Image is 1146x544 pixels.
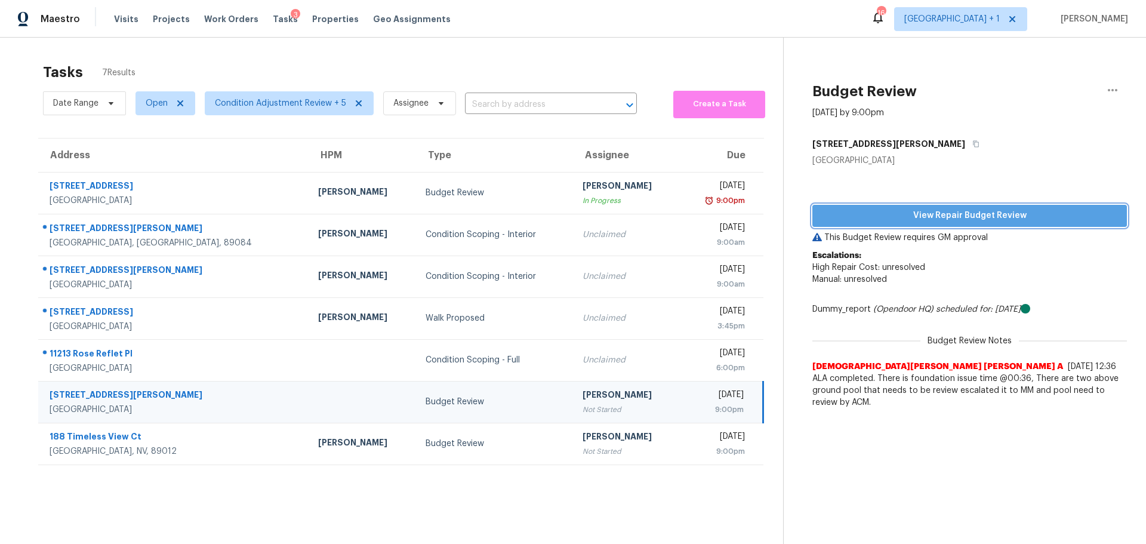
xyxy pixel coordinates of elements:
[318,228,406,242] div: [PERSON_NAME]
[573,139,680,172] th: Assignee
[812,263,925,272] span: High Repair Cost: unresolved
[689,389,744,404] div: [DATE]
[583,229,670,241] div: Unclaimed
[373,13,451,25] span: Geo Assignments
[50,237,299,249] div: [GEOGRAPHIC_DATA], [GEOGRAPHIC_DATA], 89084
[689,431,744,445] div: [DATE]
[309,139,415,172] th: HPM
[873,305,934,314] i: (Opendoor HQ)
[704,195,714,207] img: Overdue Alarm Icon
[416,139,573,172] th: Type
[426,438,563,450] div: Budget Review
[689,236,744,248] div: 9:00am
[877,7,885,19] div: 16
[43,66,83,78] h2: Tasks
[426,187,563,199] div: Budget Review
[583,431,670,445] div: [PERSON_NAME]
[38,139,309,172] th: Address
[812,155,1127,167] div: [GEOGRAPHIC_DATA]
[1056,13,1128,25] span: [PERSON_NAME]
[50,362,299,374] div: [GEOGRAPHIC_DATA]
[583,354,670,366] div: Unclaimed
[812,361,1063,373] span: [DEMOGRAPHIC_DATA][PERSON_NAME] [PERSON_NAME] A
[904,13,1000,25] span: [GEOGRAPHIC_DATA] + 1
[215,97,346,109] span: Condition Adjustment Review + 5
[50,445,299,457] div: [GEOGRAPHIC_DATA], NV, 89012
[936,305,1021,314] i: scheduled for: [DATE]
[583,389,670,404] div: [PERSON_NAME]
[689,180,744,195] div: [DATE]
[689,320,744,332] div: 3:45pm
[50,306,299,321] div: [STREET_ADDRESS]
[312,13,359,25] span: Properties
[153,13,190,25] span: Projects
[812,251,861,260] b: Escalations:
[812,107,884,119] div: [DATE] by 9:00pm
[114,13,138,25] span: Visits
[583,271,670,282] div: Unclaimed
[812,275,887,284] span: Manual: unresolved
[50,431,299,445] div: 188 Timeless View Ct
[673,91,765,118] button: Create a Task
[812,205,1127,227] button: View Repair Budget Review
[50,321,299,333] div: [GEOGRAPHIC_DATA]
[1068,362,1116,371] span: [DATE] 12:36
[393,97,429,109] span: Assignee
[318,269,406,284] div: [PERSON_NAME]
[204,13,258,25] span: Work Orders
[812,303,1127,315] div: Dummy_report
[714,195,745,207] div: 9:00pm
[822,208,1117,223] span: View Repair Budget Review
[318,437,406,451] div: [PERSON_NAME]
[53,97,98,109] span: Date Range
[680,139,763,172] th: Due
[50,180,299,195] div: [STREET_ADDRESS]
[689,347,744,362] div: [DATE]
[679,97,759,111] span: Create a Task
[426,312,563,324] div: Walk Proposed
[621,97,638,113] button: Open
[50,389,299,404] div: [STREET_ADDRESS][PERSON_NAME]
[426,396,563,408] div: Budget Review
[689,362,744,374] div: 6:00pm
[965,133,981,155] button: Copy Address
[426,271,563,282] div: Condition Scoping - Interior
[50,195,299,207] div: [GEOGRAPHIC_DATA]
[812,138,965,150] h5: [STREET_ADDRESS][PERSON_NAME]
[50,279,299,291] div: [GEOGRAPHIC_DATA]
[318,186,406,201] div: [PERSON_NAME]
[689,404,744,416] div: 9:00pm
[41,13,80,25] span: Maestro
[689,263,744,278] div: [DATE]
[273,15,298,23] span: Tasks
[583,445,670,457] div: Not Started
[50,348,299,362] div: 11213 Rose Reflet Pl
[583,312,670,324] div: Unclaimed
[318,311,406,326] div: [PERSON_NAME]
[146,97,168,109] span: Open
[920,335,1019,347] span: Budget Review Notes
[812,85,917,97] h2: Budget Review
[102,67,135,79] span: 7 Results
[426,354,563,366] div: Condition Scoping - Full
[689,305,744,320] div: [DATE]
[465,96,603,114] input: Search by address
[583,180,670,195] div: [PERSON_NAME]
[426,229,563,241] div: Condition Scoping - Interior
[689,278,744,290] div: 9:00am
[50,222,299,237] div: [STREET_ADDRESS][PERSON_NAME]
[583,404,670,416] div: Not Started
[812,373,1127,408] span: ALA completed. There is foundation issue time @00:36, There are two above ground pool that needs ...
[50,404,299,416] div: [GEOGRAPHIC_DATA]
[291,9,300,21] div: 3
[50,264,299,279] div: [STREET_ADDRESS][PERSON_NAME]
[583,195,670,207] div: In Progress
[689,222,744,236] div: [DATE]
[689,445,744,457] div: 9:00pm
[812,232,1127,244] p: This Budget Review requires GM approval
